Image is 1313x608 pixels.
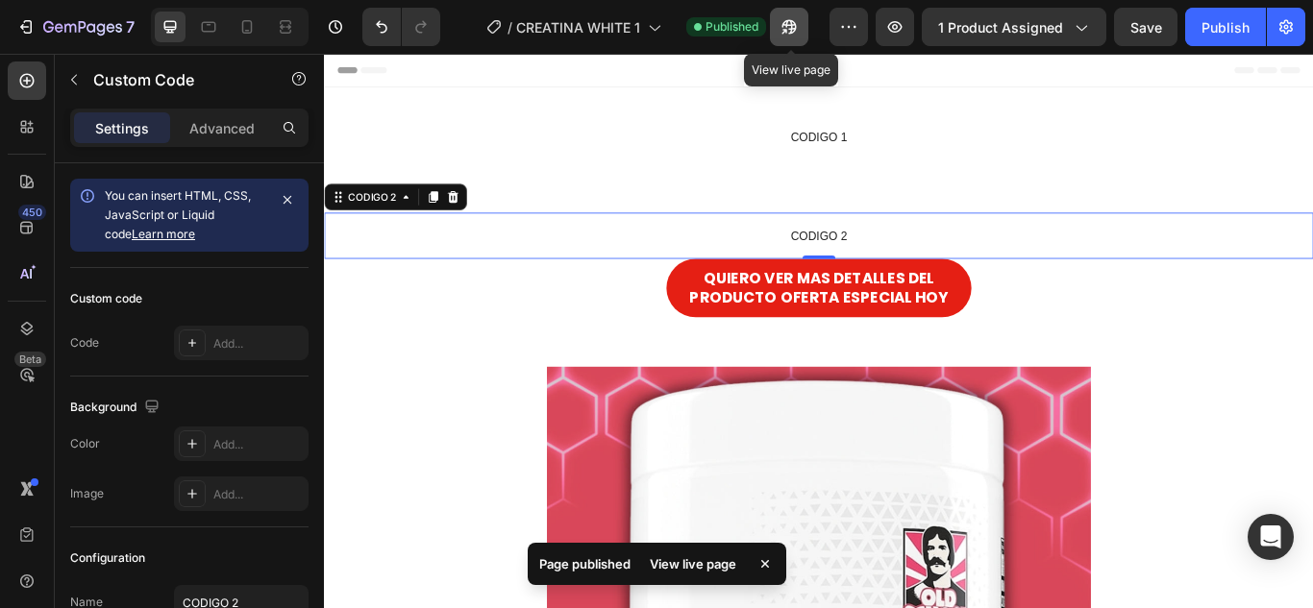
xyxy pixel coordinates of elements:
[638,550,748,577] div: View live page
[1114,8,1177,46] button: Save
[126,15,135,38] p: 7
[93,68,257,91] p: Custom Code
[706,18,758,36] span: Published
[539,554,631,573] p: Page published
[8,8,143,46] button: 7
[105,188,251,241] span: You can insert HTML, CSS, JavaScript or Liquid code
[362,8,440,46] div: Undo/Redo
[70,290,142,307] div: Custom code
[324,54,1313,608] iframe: Design area
[1130,19,1162,36] span: Save
[70,435,100,452] div: Color
[922,8,1106,46] button: 1 product assigned
[1248,514,1294,560] div: Open Intercom Messenger
[189,118,255,138] p: Advanced
[1185,8,1266,46] button: Publish
[938,17,1063,37] span: 1 product assigned
[213,486,304,503] div: Add...
[70,485,104,502] div: Image
[508,17,512,37] span: /
[213,335,304,353] div: Add...
[70,395,163,421] div: Background
[18,205,46,220] div: 450
[399,239,755,307] a: QUIERO VER MAS DETALLES DELPRODUCTO OFERTA ESPECIAL HOY
[95,118,149,138] p: Settings
[132,227,195,241] a: Learn more
[516,17,640,37] span: CREATINA WHITE 1
[1202,17,1250,37] div: Publish
[70,549,145,567] div: Configuration
[213,436,304,453] div: Add...
[426,251,728,296] p: QUIERO VER MAS DETALLES DEL PRODUCTO OFERTA ESPECIAL HOY
[14,352,46,367] div: Beta
[70,334,99,352] div: Code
